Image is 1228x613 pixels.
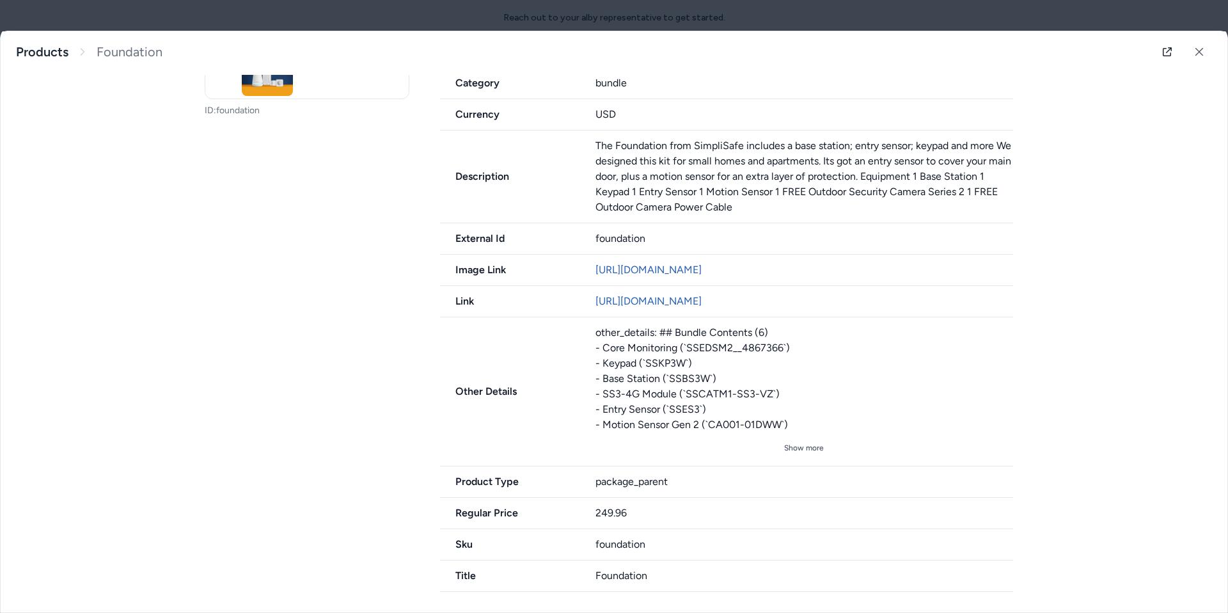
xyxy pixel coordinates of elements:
div: 249.96 [595,506,1014,521]
span: Other Details [440,384,580,399]
div: USD [595,107,1014,122]
span: Image Link [440,262,580,278]
span: External Id [440,231,580,246]
div: other_details: ## Bundle Contents (6) - Core Monitoring (`SSEDSM2__4867366`) - Keypad (`SSKP3W`) ... [595,325,1014,433]
p: The Foundation from SimpliSafe includes a base station; entry sensor; keypad and more We designed... [595,138,1014,215]
button: Show more [595,438,1014,458]
div: Foundation [595,568,1014,584]
span: Regular Price [440,506,580,521]
nav: breadcrumb [16,44,162,60]
span: Currency [440,107,580,122]
div: bundle [595,76,1014,91]
div: foundation [595,231,1014,246]
p: ID: foundation [205,104,409,117]
div: package_parent [595,474,1014,490]
a: [URL][DOMAIN_NAME] [595,295,702,307]
span: Description [440,169,580,184]
div: foundation [595,537,1014,552]
span: Category [440,76,580,91]
span: Foundation [97,44,162,60]
span: Link [440,294,580,309]
span: Product Type [440,474,580,490]
a: [URL][DOMAIN_NAME] [595,264,702,276]
span: Title [440,568,580,584]
a: Products [16,44,68,60]
span: Sku [440,537,580,552]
